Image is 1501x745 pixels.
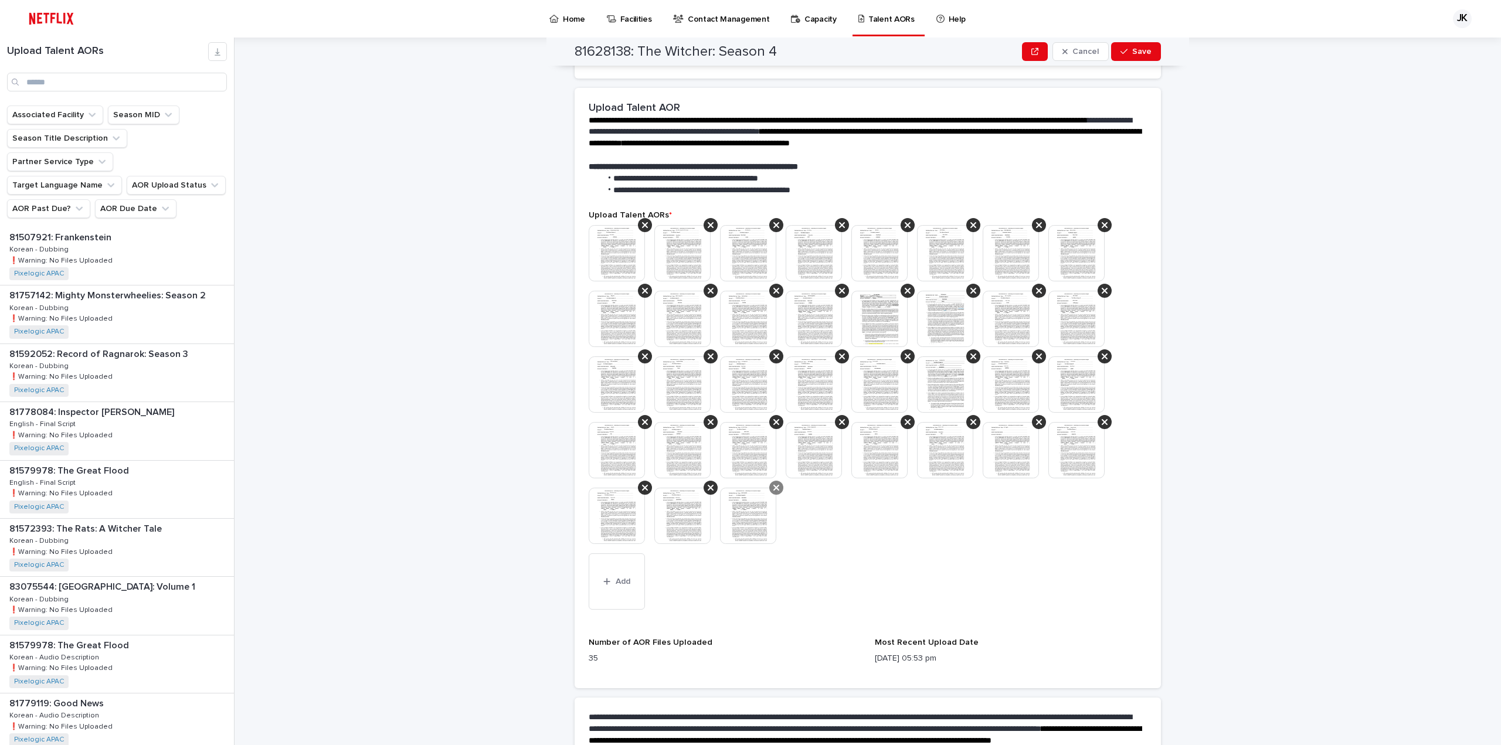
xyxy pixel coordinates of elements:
[616,577,630,586] span: Add
[7,152,113,171] button: Partner Service Type
[9,546,115,556] p: ❗️Warning: No Files Uploaded
[9,477,78,487] p: English - Final Script
[14,444,64,453] a: Pixelogic APAC
[575,43,777,60] h2: 81628138: The Witcher: Season 4
[9,604,115,614] p: ❗️Warning: No Files Uploaded
[7,199,90,218] button: AOR Past Due?
[9,404,176,418] p: 81778084: Inspector [PERSON_NAME]
[1052,42,1109,61] button: Cancel
[589,638,712,647] span: Number of AOR Files Uploaded
[589,211,672,219] span: Upload Talent AORs
[7,106,103,124] button: Associated Facility
[9,360,71,370] p: Korean - Dubbing
[9,288,208,301] p: 81757142: Mighty Monsterwheelies: Season 2
[589,102,680,115] h2: Upload Talent AOR
[1132,47,1152,56] span: Save
[14,736,64,744] a: Pixelogic APAC
[14,270,64,278] a: Pixelogic APAC
[9,487,115,498] p: ❗️Warning: No Files Uploaded
[9,521,164,535] p: 81572393: The Rats: A Witcher Tale
[108,106,179,124] button: Season MID
[9,243,71,254] p: Korean - Dubbing
[9,230,114,243] p: 81507921: Frankenstein
[9,254,115,265] p: ❗️Warning: No Files Uploaded
[1072,47,1099,56] span: Cancel
[589,652,861,665] p: 35
[14,561,64,569] a: Pixelogic APAC
[23,7,79,30] img: ifQbXi3ZQGMSEF7WDB7W
[127,176,226,195] button: AOR Upload Status
[14,619,64,627] a: Pixelogic APAC
[1111,42,1161,61] button: Save
[14,386,64,394] a: Pixelogic APAC
[9,662,115,672] p: ❗️Warning: No Files Uploaded
[9,370,115,381] p: ❗️Warning: No Files Uploaded
[14,328,64,336] a: Pixelogic APAC
[9,593,71,604] p: Korean - Dubbing
[9,463,131,477] p: 81579978: The Great Flood
[7,129,127,148] button: Season Title Description
[1453,9,1472,28] div: JK
[95,199,176,218] button: AOR Due Date
[14,678,64,686] a: Pixelogic APAC
[9,696,106,709] p: 81779119: Good News
[875,652,1147,665] p: [DATE] 05:53 pm
[9,346,191,360] p: 81592052: Record of Ragnarok: Season 3
[7,73,227,91] input: Search
[9,709,101,720] p: Korean - Audio Description
[9,651,101,662] p: Korean - Audio Description
[9,312,115,323] p: ❗️Warning: No Files Uploaded
[9,418,78,428] p: English - Final Script
[875,638,979,647] span: Most Recent Upload Date
[9,638,131,651] p: 81579978: The Great Flood
[14,503,64,511] a: Pixelogic APAC
[9,535,71,545] p: Korean - Dubbing
[589,553,645,610] button: Add
[9,429,115,440] p: ❗️Warning: No Files Uploaded
[9,302,71,312] p: Korean - Dubbing
[7,176,122,195] button: Target Language Name
[9,720,115,731] p: ❗️Warning: No Files Uploaded
[9,579,198,593] p: 83075544: [GEOGRAPHIC_DATA]: Volume 1
[7,45,208,58] h1: Upload Talent AORs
